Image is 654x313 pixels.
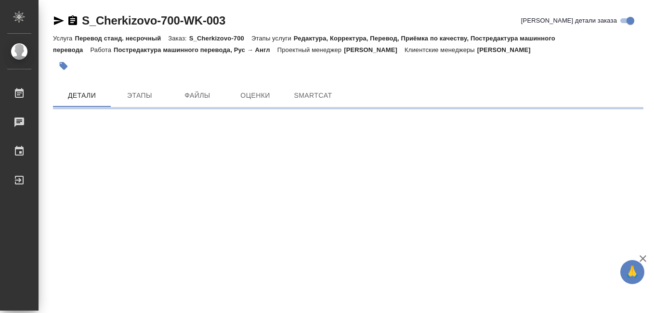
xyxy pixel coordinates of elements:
[232,90,278,102] span: Оценки
[75,35,168,42] p: Перевод станд. несрочный
[277,46,344,53] p: Проектный менеджер
[53,15,65,26] button: Скопировать ссылку для ЯМессенджера
[114,46,277,53] p: Постредактура машинного перевода, Рус → Англ
[59,90,105,102] span: Детали
[53,35,75,42] p: Услуга
[477,46,538,53] p: [PERSON_NAME]
[67,15,78,26] button: Скопировать ссылку
[290,90,336,102] span: SmartCat
[405,46,477,53] p: Клиентские менеджеры
[624,262,641,282] span: 🙏
[251,35,294,42] p: Этапы услуги
[82,14,225,27] a: S_Cherkizovo-700-WK-003
[90,46,114,53] p: Работа
[53,55,74,77] button: Добавить тэг
[168,35,189,42] p: Заказ:
[174,90,221,102] span: Файлы
[117,90,163,102] span: Этапы
[521,16,617,26] span: [PERSON_NAME] детали заказа
[344,46,405,53] p: [PERSON_NAME]
[53,35,555,53] p: Редактура, Корректура, Перевод, Приёмка по качеству, Постредактура машинного перевода
[189,35,251,42] p: S_Cherkizovo-700
[620,260,644,284] button: 🙏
